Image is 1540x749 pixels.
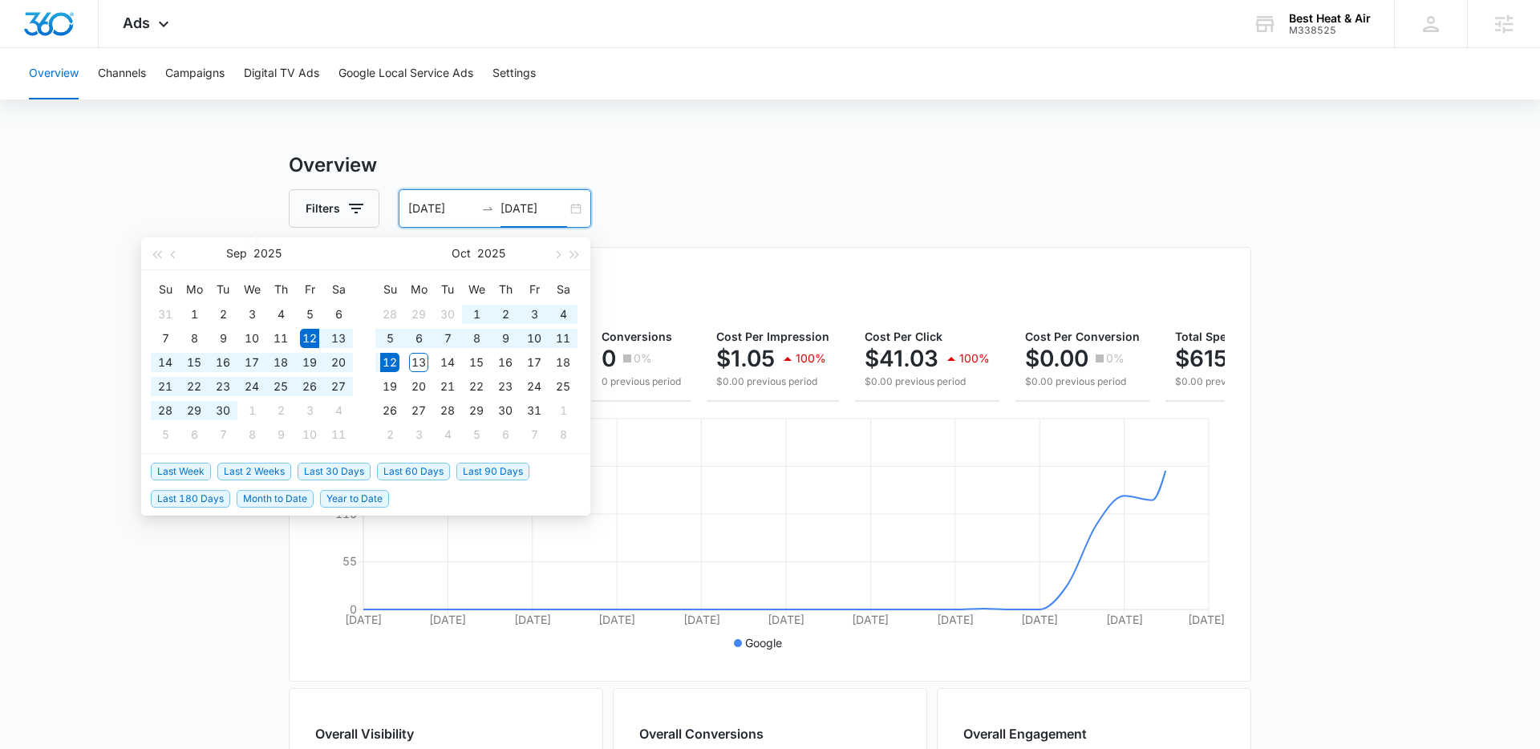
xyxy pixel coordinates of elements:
td: 2025-10-03 [295,399,324,423]
td: 2025-09-02 [209,302,237,326]
td: 2025-09-27 [324,374,353,399]
div: 4 [553,305,573,324]
div: 2 [271,401,290,420]
p: $41.03 [865,346,938,371]
td: 2025-11-04 [433,423,462,447]
tspan: [DATE] [683,613,720,626]
td: 2025-10-17 [520,350,549,374]
button: 2025 [253,237,282,269]
td: 2025-09-30 [433,302,462,326]
div: 2 [213,305,233,324]
td: 2025-10-11 [324,423,353,447]
tspan: [DATE] [1188,613,1225,626]
td: 2025-11-05 [462,423,491,447]
td: 2025-11-07 [520,423,549,447]
td: 2025-10-02 [491,302,520,326]
div: 27 [409,401,428,420]
div: 17 [242,353,261,372]
tspan: [DATE] [852,613,889,626]
div: 11 [329,425,348,444]
td: 2025-10-01 [462,302,491,326]
td: 2025-09-22 [180,374,209,399]
td: 2025-10-06 [180,423,209,447]
span: Last 90 Days [456,463,529,480]
p: $0.00 previous period [1175,374,1314,389]
div: 5 [380,329,399,348]
div: 30 [496,401,515,420]
div: 13 [329,329,348,348]
div: 3 [409,425,428,444]
div: 16 [213,353,233,372]
td: 2025-09-28 [151,399,180,423]
div: 7 [156,329,175,348]
div: 26 [300,377,319,396]
div: 1 [242,401,261,420]
td: 2025-10-15 [462,350,491,374]
th: Su [151,277,180,302]
div: 19 [380,377,399,396]
div: 21 [438,377,457,396]
td: 2025-09-12 [295,326,324,350]
div: 17 [525,353,544,372]
td: 2025-09-03 [237,302,266,326]
button: Filters [289,189,379,228]
button: Channels [98,48,146,99]
td: 2025-09-30 [209,399,237,423]
div: 18 [271,353,290,372]
div: 21 [156,377,175,396]
td: 2025-10-10 [520,326,549,350]
div: 2 [380,425,399,444]
td: 2025-09-04 [266,302,295,326]
th: Sa [549,277,577,302]
div: 10 [242,329,261,348]
div: 8 [553,425,573,444]
div: 1 [553,401,573,420]
div: 7 [213,425,233,444]
td: 2025-10-23 [491,374,520,399]
div: 3 [300,401,319,420]
span: Cost Per Click [865,330,942,343]
td: 2025-09-23 [209,374,237,399]
td: 2025-11-06 [491,423,520,447]
p: $615.45 [1175,346,1262,371]
span: Total Spend [1175,330,1241,343]
td: 2025-11-03 [404,423,433,447]
p: 100% [796,353,826,364]
td: 2025-11-08 [549,423,577,447]
div: 25 [271,377,290,396]
p: Google [745,634,782,651]
p: $0.00 previous period [1025,374,1140,389]
div: 3 [242,305,261,324]
div: 20 [409,377,428,396]
th: Fr [295,277,324,302]
span: to [481,202,494,215]
td: 2025-10-13 [404,350,433,374]
div: 23 [496,377,515,396]
div: 31 [525,401,544,420]
div: 8 [242,425,261,444]
td: 2025-09-11 [266,326,295,350]
th: Th [491,277,520,302]
div: 18 [553,353,573,372]
td: 2025-10-20 [404,374,433,399]
tspan: 0 [350,602,357,616]
div: 4 [329,401,348,420]
div: 8 [184,329,204,348]
span: Month to Date [237,490,314,508]
tspan: 55 [342,554,357,568]
div: 9 [213,329,233,348]
h2: Overall Conversions [639,724,764,743]
div: 6 [329,305,348,324]
div: 29 [409,305,428,324]
th: Tu [433,277,462,302]
th: Fr [520,277,549,302]
td: 2025-09-29 [180,399,209,423]
div: 6 [496,425,515,444]
td: 2025-11-01 [549,399,577,423]
td: 2025-09-16 [209,350,237,374]
div: 2 [496,305,515,324]
div: 12 [380,353,399,372]
span: Year to Date [320,490,389,508]
td: 2025-09-19 [295,350,324,374]
td: 2025-10-28 [433,399,462,423]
